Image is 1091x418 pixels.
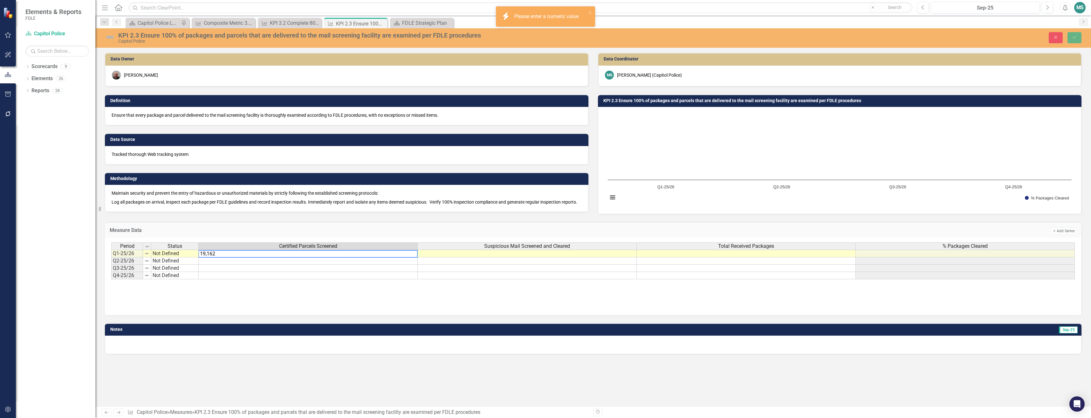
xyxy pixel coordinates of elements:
svg: Interactive chart [605,112,1075,207]
div: MS [605,71,614,80]
div: Composite Metric 3.1 Number of employment backgrounds completed [204,19,254,27]
input: Search Below... [25,45,89,57]
span: Sep-25 [1059,326,1078,333]
div: KPI 2.3 Ensure 100% of packages and parcels that are delivered to the mail screening facility are... [195,409,480,415]
h3: Notes [110,327,482,332]
td: Not Defined [151,272,199,279]
p: Tracked thorough Web tracking system [112,151,582,157]
div: KPI 3.2 Complete 80% of vendor background checks [DATE]. [270,19,320,27]
a: Capitol Police [25,30,89,38]
div: Sep-25 [933,4,1038,12]
h3: Measure Data [110,227,636,233]
div: Please enter a numeric value [514,13,580,20]
h3: KPI 2.3 Ensure 100% of packages and parcels that are delivered to the mail screening facility are... [603,98,1078,103]
img: 8DAGhfEEPCf229AAAAAElFTkSuQmCC [144,251,149,256]
td: Q4-25/26 [111,272,143,279]
img: 8DAGhfEEPCf229AAAAAElFTkSuQmCC [145,244,150,249]
div: [PERSON_NAME] (Capitol Police) [617,72,682,78]
td: Q1-25/26 [111,250,143,257]
h3: Data Source [110,137,585,142]
text: Q3-25/26 [889,185,906,189]
div: Capitol Police Landing [138,19,180,27]
td: Not Defined [151,257,199,265]
a: Composite Metric 3.1 Number of employment backgrounds completed [193,19,254,27]
a: Elements [31,75,53,82]
h3: Data Owner [111,57,585,61]
text: Q2-25/26 [773,185,790,189]
span: Elements & Reports [25,8,81,16]
span: Certified Parcels Screened [279,243,337,249]
text: Q4-25/26 [1005,185,1022,189]
span: Suspicious Mail Screened and Cleared [484,243,570,249]
div: 28 [52,88,63,93]
button: MS [1074,2,1086,13]
a: Scorecards [31,63,58,70]
button: Sep-25 [931,2,1040,13]
a: Capitol Police [137,409,168,415]
button: Add Series [1050,227,1077,234]
span: Total Received Packages [718,243,774,249]
button: Show % Packages Cleared [1025,196,1069,200]
text: Q1-25/26 [657,185,674,189]
img: 8DAGhfEEPCf229AAAAAElFTkSuQmCC [144,273,149,278]
button: View chart menu, Chart [608,193,617,202]
a: FDLE Strategic Plan [392,19,452,27]
p: Ensure that every package and parcel delivered to the mail screening facility is thoroughly exami... [112,112,582,118]
button: close [588,9,593,16]
td: Q3-25/26 [111,265,143,272]
div: 26 [56,76,66,81]
a: Reports [31,87,49,94]
span: Search [888,5,902,10]
button: Search [879,3,911,12]
div: KPI 2.3 Ensure 100% of packages and parcels that are delivered to the mail screening facility are... [336,20,386,28]
img: 8DAGhfEEPCf229AAAAAElFTkSuQmCC [144,258,149,263]
span: Status [168,243,182,249]
td: Not Defined [151,265,199,272]
img: Not Defined [105,32,115,42]
p: Maintain security and prevent the entry of hazardous or unauthorized materials by strictly follow... [112,190,582,198]
div: Capitol Police [118,39,663,44]
span: Period [120,243,134,249]
div: Open Intercom Messenger [1069,396,1085,412]
p: Log all packages on arrival, inspect each package per FDLE guidelines and record inspection resul... [112,198,582,205]
div: KPI 2.3 Ensure 100% of packages and parcels that are delivered to the mail screening facility are... [118,32,663,39]
a: Capitol Police Landing [127,19,180,27]
td: Not Defined [151,250,199,257]
div: FDLE Strategic Plan [402,19,452,27]
h3: Definition [110,98,585,103]
small: FDLE [25,16,81,21]
img: 8DAGhfEEPCf229AAAAAElFTkSuQmCC [144,266,149,271]
img: David McCranie [112,71,121,80]
div: Chart. Highcharts interactive chart. [605,112,1075,207]
td: Q2-25/26 [111,257,143,265]
h3: Methodology [110,176,585,181]
div: 9 [61,64,71,69]
span: % Packages Cleared [943,243,988,249]
a: Measures [170,409,192,415]
h3: Data Coordinator [604,57,1078,61]
input: Search ClearPoint... [129,2,912,13]
a: KPI 3.2 Complete 80% of vendor background checks [DATE]. [259,19,320,27]
div: [PERSON_NAME] [124,72,158,78]
img: ClearPoint Strategy [3,7,14,18]
div: » » [127,409,588,416]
